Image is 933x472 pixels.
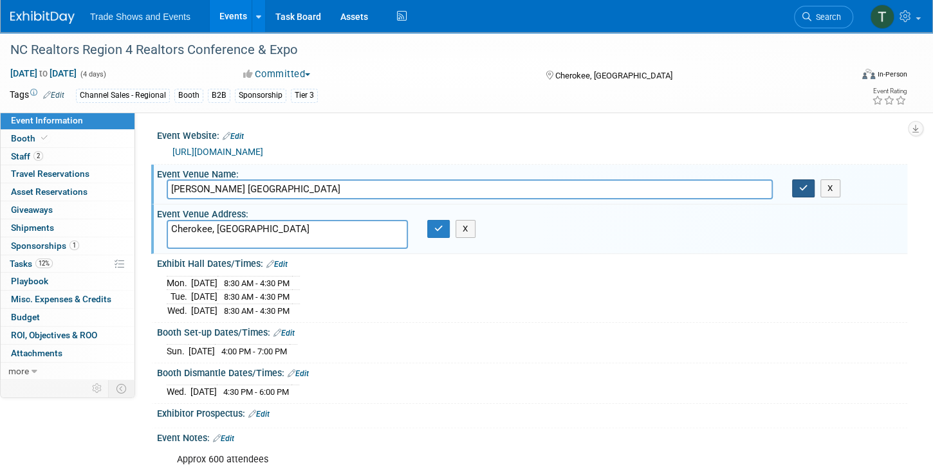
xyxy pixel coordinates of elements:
td: Tags [10,88,64,103]
a: ROI, Objectives & ROO [1,327,134,344]
div: Exhibitor Prospectus: [157,404,907,421]
span: 8:30 AM - 4:30 PM [224,278,290,288]
td: [DATE] [189,345,215,358]
span: Travel Reservations [11,168,89,179]
div: Channel Sales - Regional [76,89,170,102]
a: Edit [273,329,295,338]
span: Sponsorships [11,241,79,251]
span: Booth [11,133,50,143]
a: Travel Reservations [1,165,134,183]
a: Staff2 [1,148,134,165]
i: Booth reservation complete [41,134,48,141]
span: Event Information [11,115,83,125]
a: Event Information [1,112,134,129]
a: [URL][DOMAIN_NAME] [172,147,263,157]
span: Staff [11,151,43,161]
a: Edit [288,369,309,378]
a: Edit [43,91,64,100]
span: Asset Reservations [11,186,88,197]
div: Event Venue Address: [157,204,907,221]
div: Booth [174,89,203,102]
span: 4:30 PM - 6:00 PM [223,387,289,397]
td: [DATE] [191,304,217,318]
td: Tue. [167,290,191,304]
div: Event Notes: [157,428,907,445]
td: [DATE] [190,385,217,399]
td: Toggle Event Tabs [109,380,135,397]
a: Giveaways [1,201,134,219]
span: Playbook [11,276,48,286]
div: B2B [208,89,230,102]
span: 4:00 PM - 7:00 PM [221,347,287,356]
a: Edit [266,260,288,269]
span: ROI, Objectives & ROO [11,330,97,340]
div: Exhibit Hall Dates/Times: [157,254,907,271]
a: Edit [248,410,270,419]
div: Event Website: [157,126,907,143]
span: Shipments [11,222,54,233]
span: 12% [35,259,53,268]
div: Event Rating [872,88,907,95]
button: Committed [239,68,315,81]
div: In-Person [877,69,907,79]
span: Budget [11,312,40,322]
span: 2 [33,151,43,161]
td: Sun. [167,345,189,358]
a: Misc. Expenses & Credits [1,291,134,308]
a: Edit [213,434,234,443]
a: Sponsorships1 [1,237,134,255]
span: [DATE] [DATE] [10,68,77,79]
span: Tasks [10,259,53,269]
div: Tier 3 [291,89,318,102]
div: Booth Dismantle Dates/Times: [157,363,907,380]
a: Search [794,6,853,28]
span: Misc. Expenses & Credits [11,294,111,304]
a: Edit [223,132,244,141]
span: Cherokee, [GEOGRAPHIC_DATA] [555,71,672,80]
span: Search [811,12,841,22]
span: 8:30 AM - 4:30 PM [224,306,290,316]
div: Booth Set-up Dates/Times: [157,323,907,340]
button: X [820,179,840,197]
span: Giveaways [11,204,53,215]
td: Wed. [167,304,191,318]
a: more [1,363,134,380]
div: Event Venue Name: [157,165,907,181]
button: X [456,220,476,238]
span: more [8,366,29,376]
td: Personalize Event Tab Strip [86,380,109,397]
a: Playbook [1,273,134,290]
div: Sponsorship [235,89,286,102]
img: Format-Inperson.png [862,69,875,79]
a: Attachments [1,345,134,362]
div: NC Realtors Region 4 Realtors Conference & Expo [6,39,831,62]
span: 1 [69,241,79,250]
td: Wed. [167,385,190,399]
a: Tasks12% [1,255,134,273]
span: 8:30 AM - 4:30 PM [224,292,290,302]
td: [DATE] [191,290,217,304]
span: (4 days) [79,70,106,78]
span: Trade Shows and Events [90,12,190,22]
img: ExhibitDay [10,11,75,24]
span: to [37,68,50,78]
td: Mon. [167,276,191,290]
span: Attachments [11,348,62,358]
td: [DATE] [191,276,217,290]
img: Tiff Wagner [870,5,894,29]
a: Shipments [1,219,134,237]
a: Budget [1,309,134,326]
a: Booth [1,130,134,147]
a: Asset Reservations [1,183,134,201]
div: Event Format [774,67,908,86]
